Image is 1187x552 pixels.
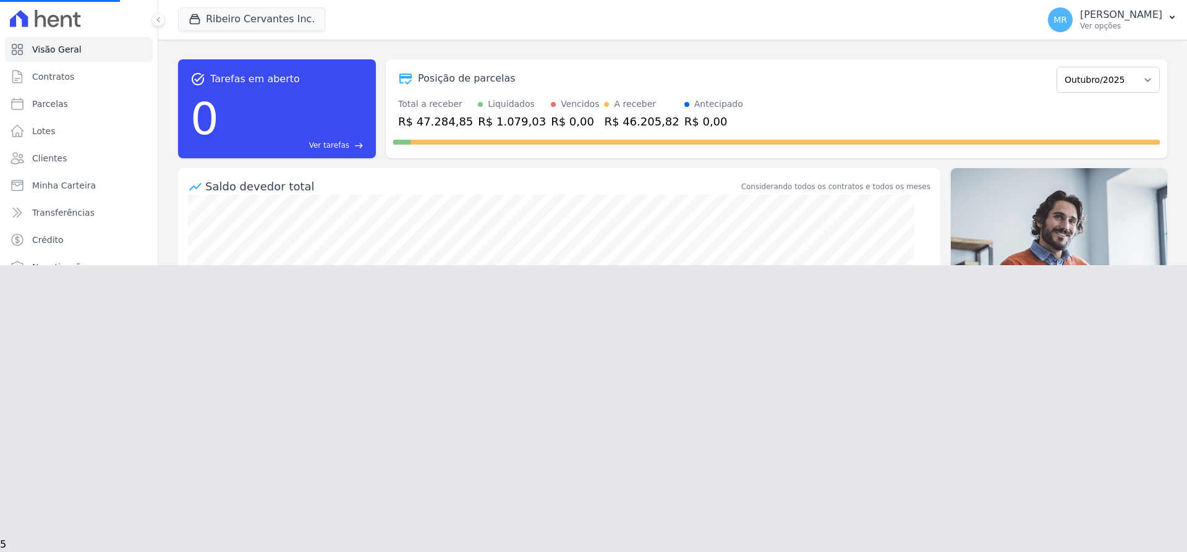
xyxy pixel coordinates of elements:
span: Visão Geral [32,43,82,56]
span: Clientes [32,152,67,164]
a: Contratos [5,64,153,89]
div: R$ 0,00 [551,113,599,130]
button: Ribeiro Cervantes Inc. [178,7,325,31]
div: Considerando todos os contratos e todos os meses [741,181,930,192]
span: Minha Carteira [32,179,96,192]
a: Negativação [5,255,153,279]
p: Ver opções [1080,21,1162,31]
span: Crédito [32,234,64,246]
span: Negativação [32,261,87,273]
span: Contratos [32,70,74,83]
span: task_alt [190,72,205,87]
a: Parcelas [5,91,153,116]
span: east [354,141,364,150]
span: Parcelas [32,98,68,110]
a: Ver tarefas east [224,140,364,151]
div: R$ 46.205,82 [604,113,679,130]
div: R$ 47.284,85 [398,113,473,130]
div: A receber [614,98,656,111]
a: Lotes [5,119,153,143]
a: Transferências [5,200,153,225]
div: Total a receber [398,98,473,111]
button: MR [PERSON_NAME] Ver opções [1038,2,1187,37]
div: Posição de parcelas [418,71,516,86]
span: MR [1053,15,1067,24]
div: Antecipado [694,98,743,111]
div: Liquidados [488,98,535,111]
span: Ver tarefas [309,140,349,151]
a: Visão Geral [5,37,153,62]
div: R$ 1.079,03 [478,113,546,130]
a: Crédito [5,227,153,252]
div: 0 [190,87,219,151]
a: Minha Carteira [5,173,153,198]
a: Clientes [5,146,153,171]
span: Transferências [32,206,95,219]
div: Vencidos [561,98,599,111]
span: Lotes [32,125,56,137]
div: R$ 0,00 [684,113,743,130]
p: [PERSON_NAME] [1080,9,1162,21]
span: Tarefas em aberto [210,72,300,87]
div: Saldo devedor total [205,178,739,195]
